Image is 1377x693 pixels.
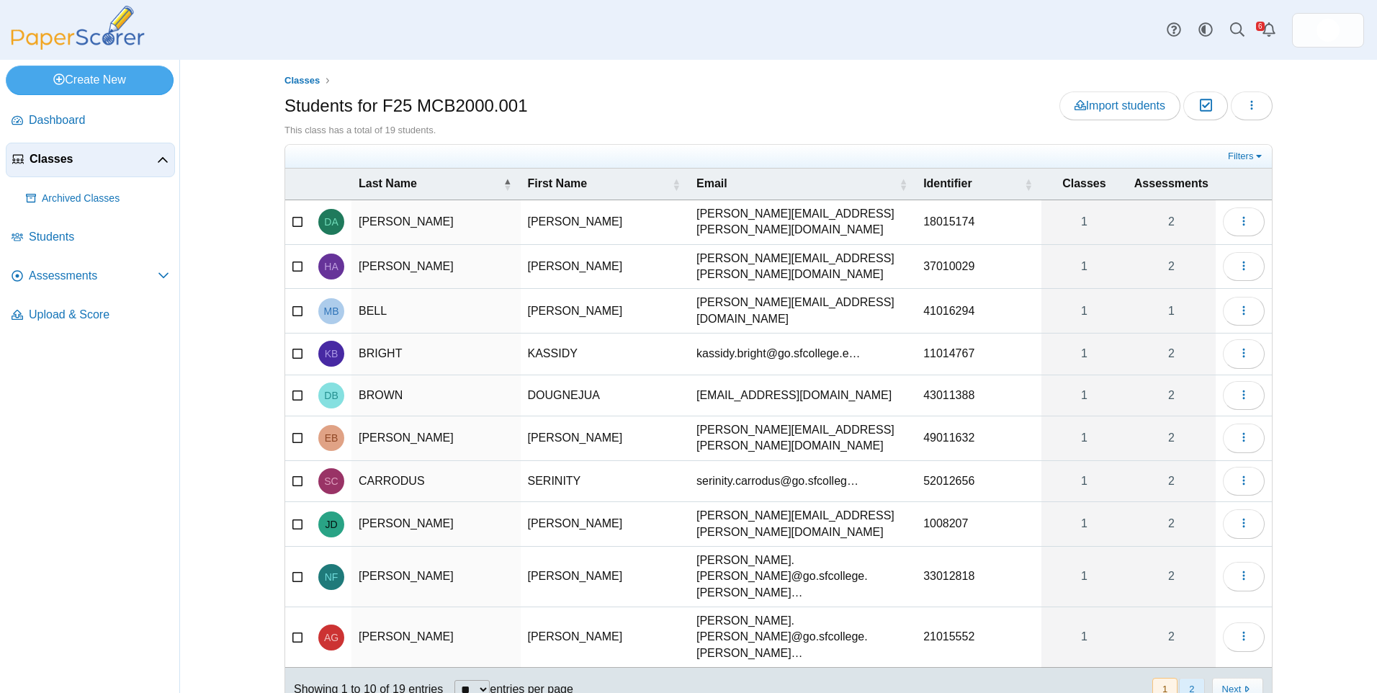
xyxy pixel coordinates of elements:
a: 2 [1127,607,1216,667]
td: [PERSON_NAME] [351,547,521,607]
span: EMILY BUTKA [325,433,338,443]
span: MASON BELL [324,306,339,316]
td: 1008207 [916,502,1041,547]
a: 2 [1127,502,1216,546]
span: Archived Classes [42,192,169,206]
span: JOHN DEEMER [325,519,337,529]
td: 18015174 [916,200,1041,245]
a: Filters [1224,149,1268,164]
span: NATHANAEL FICK [325,572,338,582]
td: [PERSON_NAME] [521,289,690,334]
td: [PERSON_NAME] [351,502,521,547]
a: Import students [1059,91,1180,120]
td: [PERSON_NAME] [351,245,521,290]
a: ps.hreErqNOxSkiDGg1 [1292,13,1364,48]
td: [PERSON_NAME] [351,607,521,668]
td: CARRODUS [351,461,521,502]
td: DOUGNEJUA [521,375,690,416]
td: [PERSON_NAME] [521,502,690,547]
span: kassidy.bright@go.sfcollege.edu [696,347,861,359]
a: Dashboard [6,104,175,138]
a: Students [6,220,175,255]
span: Upload & Score [29,307,169,323]
a: 2 [1127,416,1216,460]
td: [PERSON_NAME] [521,607,690,668]
a: Archived Classes [20,182,175,216]
td: BELL [351,289,521,334]
span: Identifier [923,177,972,189]
td: [PERSON_NAME][EMAIL_ADDRESS][PERSON_NAME][DOMAIN_NAME] [689,200,916,245]
td: [PERSON_NAME] [521,416,690,461]
span: nathanael.fick@go.sfcollege.edu [696,554,868,599]
td: [PERSON_NAME] [351,200,521,245]
a: 2 [1127,461,1216,501]
td: 49011632 [916,416,1041,461]
span: SERINITY CARRODUS [324,476,338,486]
td: 21015552 [916,607,1041,668]
span: Dashboard [29,112,169,128]
a: 1 [1041,547,1127,607]
td: [PERSON_NAME][EMAIL_ADDRESS][PERSON_NAME][DOMAIN_NAME] [689,502,916,547]
a: 1 [1127,289,1216,333]
td: [PERSON_NAME] [521,245,690,290]
td: 37010029 [916,245,1041,290]
a: Upload & Score [6,298,175,333]
span: Identifier : Activate to sort [1024,169,1033,199]
span: serinity.carrodus@go.sfcollege.edu [696,475,858,487]
td: [PERSON_NAME][EMAIL_ADDRESS][PERSON_NAME][DOMAIN_NAME] [689,245,916,290]
span: AMANDA GILBERT [324,632,338,643]
span: Classes [284,75,320,86]
a: Assessments [6,259,175,294]
td: 33012818 [916,547,1041,607]
span: Assessments [1134,177,1208,189]
span: KASSIDY BRIGHT [325,349,338,359]
span: DOUGNEJUA BROWN [324,390,338,401]
td: KASSIDY [521,334,690,375]
a: 1 [1041,607,1127,667]
span: Classes [1062,177,1106,189]
td: 11014767 [916,334,1041,375]
a: Classes [6,143,175,177]
span: Last Name [359,177,417,189]
a: 1 [1041,245,1127,289]
a: Alerts [1253,14,1285,46]
td: BRIGHT [351,334,521,375]
a: 1 [1041,416,1127,460]
span: HOLLIE ADAMS [324,261,338,272]
td: [EMAIL_ADDRESS][DOMAIN_NAME] [689,375,916,416]
a: 2 [1127,334,1216,374]
span: DANILO ACOSTA [324,217,338,227]
td: 41016294 [916,289,1041,334]
td: 43011388 [916,375,1041,416]
h1: Students for F25 MCB2000.001 [284,94,528,118]
a: Create New [6,66,174,94]
a: 2 [1127,547,1216,607]
span: First Name [528,177,588,189]
a: 1 [1041,334,1127,374]
img: ps.hreErqNOxSkiDGg1 [1317,19,1340,42]
a: 2 [1127,375,1216,416]
span: Last Name : Activate to invert sorting [503,169,512,199]
div: This class has a total of 19 students. [284,124,1273,137]
td: [PERSON_NAME][EMAIL_ADDRESS][PERSON_NAME][DOMAIN_NAME] [689,416,916,461]
span: Email : Activate to sort [899,169,907,199]
span: Classes [30,151,157,167]
a: 2 [1127,200,1216,244]
td: 52012656 [916,461,1041,502]
a: 1 [1041,289,1127,333]
span: Email [696,177,727,189]
a: 2 [1127,245,1216,289]
img: PaperScorer [6,6,150,50]
span: amanda.gilbert@go.sfcollege.edu [696,614,868,659]
td: [PERSON_NAME] [521,200,690,245]
td: [PERSON_NAME] [351,416,521,461]
span: Students [29,229,169,245]
td: [PERSON_NAME] [521,547,690,607]
a: 1 [1041,461,1127,501]
a: 1 [1041,200,1127,244]
td: SERINITY [521,461,690,502]
a: PaperScorer [6,40,150,52]
a: 1 [1041,502,1127,546]
a: Classes [281,72,324,90]
td: BROWN [351,375,521,416]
